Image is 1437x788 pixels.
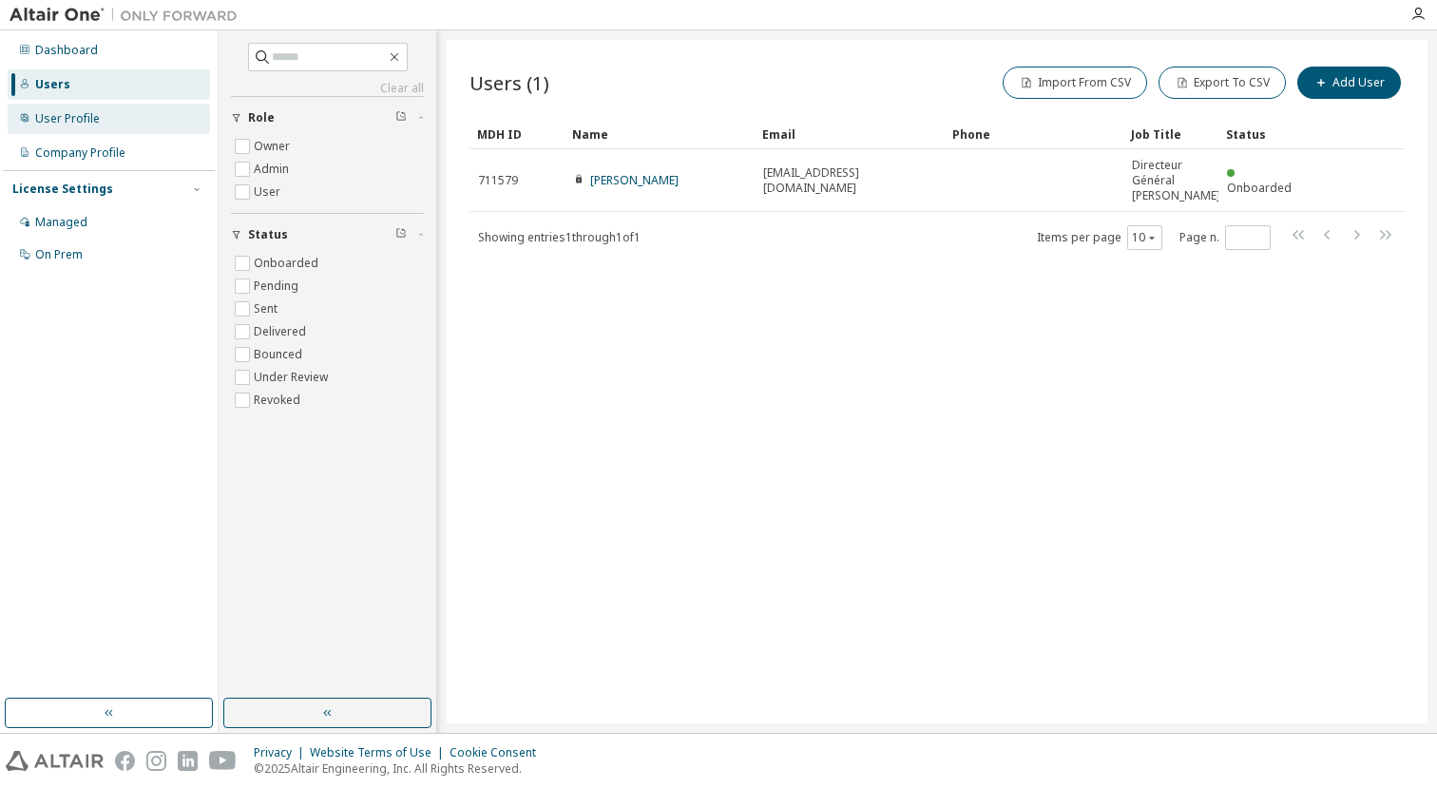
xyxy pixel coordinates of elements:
[35,215,87,230] div: Managed
[254,275,302,298] label: Pending
[248,227,288,242] span: Status
[254,252,322,275] label: Onboarded
[10,6,247,25] img: Altair One
[209,751,237,771] img: youtube.svg
[1132,230,1158,245] button: 10
[1297,67,1401,99] button: Add User
[254,320,310,343] label: Delivered
[254,389,304,412] label: Revoked
[450,745,547,760] div: Cookie Consent
[1159,67,1286,99] button: Export To CSV
[35,43,98,58] div: Dashboard
[395,227,407,242] span: Clear filter
[952,119,1116,149] div: Phone
[762,119,937,149] div: Email
[254,366,332,389] label: Under Review
[35,111,100,126] div: User Profile
[254,135,294,158] label: Owner
[1226,119,1306,149] div: Status
[1179,225,1271,250] span: Page n.
[477,119,557,149] div: MDH ID
[572,119,747,149] div: Name
[146,751,166,771] img: instagram.svg
[590,172,679,188] a: [PERSON_NAME]
[35,247,83,262] div: On Prem
[254,745,310,760] div: Privacy
[254,158,293,181] label: Admin
[254,760,547,777] p: © 2025 Altair Engineering, Inc. All Rights Reserved.
[115,751,135,771] img: facebook.svg
[248,110,275,125] span: Role
[6,751,104,771] img: altair_logo.svg
[1037,225,1162,250] span: Items per page
[1227,180,1292,196] span: Onboarded
[254,181,284,203] label: User
[1003,67,1147,99] button: Import From CSV
[254,298,281,320] label: Sent
[1132,158,1220,203] span: Directeur Général [PERSON_NAME]
[12,182,113,197] div: License Settings
[178,751,198,771] img: linkedin.svg
[254,343,306,366] label: Bounced
[231,97,424,139] button: Role
[35,77,70,92] div: Users
[1131,119,1211,149] div: Job Title
[35,145,125,161] div: Company Profile
[231,81,424,96] a: Clear all
[469,69,549,96] span: Users (1)
[763,165,936,196] span: [EMAIL_ADDRESS][DOMAIN_NAME]
[478,229,641,245] span: Showing entries 1 through 1 of 1
[310,745,450,760] div: Website Terms of Use
[478,173,518,188] span: 711579
[231,214,424,256] button: Status
[395,110,407,125] span: Clear filter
